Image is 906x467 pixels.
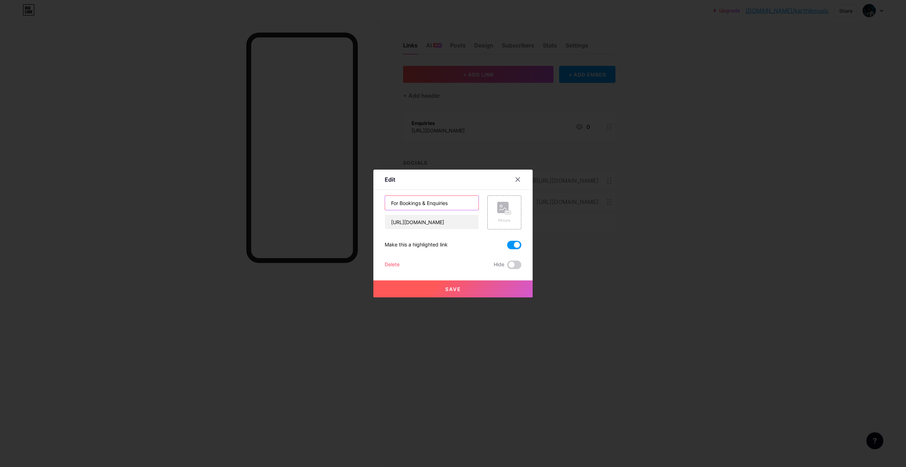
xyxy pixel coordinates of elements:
[497,218,511,223] div: Picture
[385,215,478,229] input: URL
[385,196,478,210] input: Title
[373,280,533,297] button: Save
[385,175,395,184] div: Edit
[385,241,448,249] div: Make this a highlighted link
[445,286,461,292] span: Save
[385,261,400,269] div: Delete
[494,261,504,269] span: Hide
